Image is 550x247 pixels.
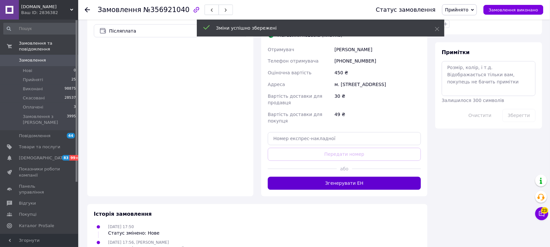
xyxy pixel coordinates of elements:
[62,155,69,161] span: 83
[23,114,67,125] span: Замовлення з [PERSON_NAME]
[69,155,80,161] span: 99+
[19,223,54,229] span: Каталог ProSale
[19,57,46,63] span: Замовлення
[23,86,43,92] span: Виконані
[67,133,75,138] span: 44
[19,133,51,139] span: Повідомлення
[268,94,323,106] span: Вартість доставки для продавця
[333,109,422,127] div: 49 ₴
[23,77,43,83] span: Прийняті
[442,98,504,103] span: Залишилося 300 символів
[108,240,169,245] span: [DATE] 17:56, [PERSON_NAME]
[268,82,285,87] span: Адреса
[19,40,78,52] span: Замовлення та повідомлення
[98,6,141,14] span: Замовлення
[74,104,76,110] span: 3
[23,95,45,101] span: Скасовані
[337,166,352,172] span: або
[268,59,319,64] span: Телефон отримувача
[268,47,294,52] span: Отримувач
[3,23,77,35] input: Пошук
[333,55,422,67] div: [PHONE_NUMBER]
[445,7,469,12] span: Прийнято
[19,200,36,206] span: Відгуки
[109,27,234,35] span: Післяплата
[535,207,548,220] button: Чат з покупцем23
[108,225,134,229] span: [DATE] 17:50
[19,144,60,150] span: Товари та послуги
[21,10,78,16] div: Ваш ID: 2836382
[376,7,436,13] div: Статус замовлення
[333,79,422,91] div: м. [STREET_ADDRESS]
[489,7,538,12] span: Замовлення виконано
[108,230,160,237] div: Статус змінено: Нове
[65,86,76,92] span: 98875
[484,5,543,15] button: Замовлення виконано
[19,211,36,217] span: Покупці
[268,177,421,190] button: Згенерувати ЕН
[541,207,548,214] span: 23
[268,70,311,76] span: Оціночна вартість
[333,67,422,79] div: 450 ₴
[268,132,421,145] input: Номер експрес-накладної
[268,112,323,124] span: Вартість доставки для покупця
[94,211,152,217] span: Історія замовлення
[19,155,67,161] span: [DEMOGRAPHIC_DATA]
[333,91,422,109] div: 30 ₴
[21,4,70,10] span: cherdak-store.com.ua
[19,166,60,178] span: Показники роботи компанії
[19,183,60,195] span: Панель управління
[216,25,419,31] div: Зміни успішно збережені
[442,49,470,55] span: Примітки
[74,68,76,74] span: 0
[85,7,90,13] div: Повернутися назад
[23,104,43,110] span: Оплачені
[71,77,76,83] span: 25
[143,6,190,14] span: №356921040
[65,95,76,101] span: 28537
[23,68,32,74] span: Нові
[67,114,76,125] span: 3995
[333,44,422,55] div: [PERSON_NAME]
